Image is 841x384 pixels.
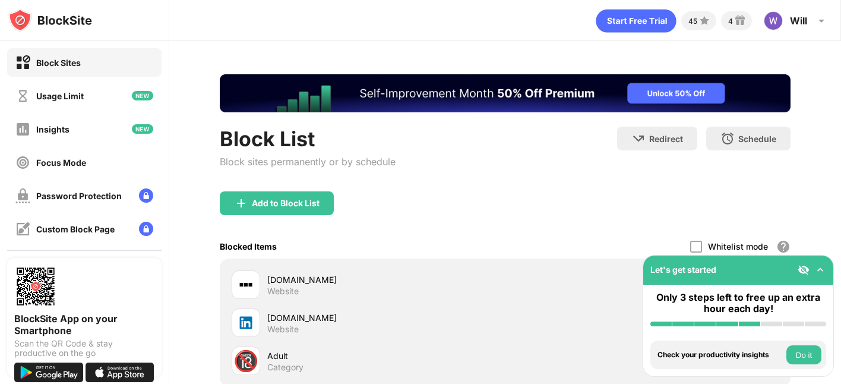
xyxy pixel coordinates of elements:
[697,14,712,28] img: points-small.svg
[267,273,505,286] div: [DOMAIN_NAME]
[36,158,86,168] div: Focus Mode
[132,124,153,134] img: new-icon.svg
[36,191,122,201] div: Password Protection
[220,74,791,112] iframe: Banner
[15,155,30,170] img: focus-off.svg
[220,156,396,168] div: Block sites permanently or by schedule
[220,241,277,251] div: Blocked Items
[252,199,320,208] div: Add to Block List
[36,224,115,234] div: Custom Block Page
[657,351,783,359] div: Check your productivity insights
[267,362,303,373] div: Category
[14,339,154,358] div: Scan the QR Code & stay productive on the go
[733,14,747,28] img: reward-small.svg
[688,17,697,26] div: 45
[239,316,253,330] img: favicons
[728,17,733,26] div: 4
[132,91,153,100] img: new-icon.svg
[650,265,716,275] div: Let's get started
[15,222,30,237] img: customize-block-page-off.svg
[139,188,153,203] img: lock-menu.svg
[790,15,807,27] div: Will
[15,188,30,203] img: password-protection-off.svg
[14,265,57,308] img: options-page-qr-code.png
[239,278,253,292] img: favicons
[233,349,258,373] div: 🔞
[738,134,776,144] div: Schedule
[708,241,768,251] div: Whitelist mode
[36,124,69,134] div: Insights
[15,122,30,137] img: insights-off.svg
[267,286,299,297] div: Website
[267,311,505,324] div: [DOMAIN_NAME]
[798,264,810,276] img: eye-not-visible.svg
[15,55,30,70] img: block-on.svg
[8,8,92,32] img: logo-blocksite.svg
[786,345,821,364] button: Do it
[267,350,505,362] div: Adult
[267,324,299,335] div: Website
[650,292,826,314] div: Only 3 steps left to free up an extra hour each day!
[649,134,683,144] div: Redirect
[36,91,84,101] div: Usage Limit
[596,9,676,33] div: animation
[764,11,783,30] img: ACg8ocJSai4tE-VeRHLIO9_YgckPXyZux5zx9JB1S91TyxGL=s96-c
[14,363,83,382] img: get-it-on-google-play.svg
[139,222,153,236] img: lock-menu.svg
[220,127,396,151] div: Block List
[86,363,154,382] img: download-on-the-app-store.svg
[15,89,30,103] img: time-usage-off.svg
[14,313,154,336] div: BlockSite App on your Smartphone
[814,264,826,276] img: omni-setup-toggle.svg
[36,58,81,68] div: Block Sites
